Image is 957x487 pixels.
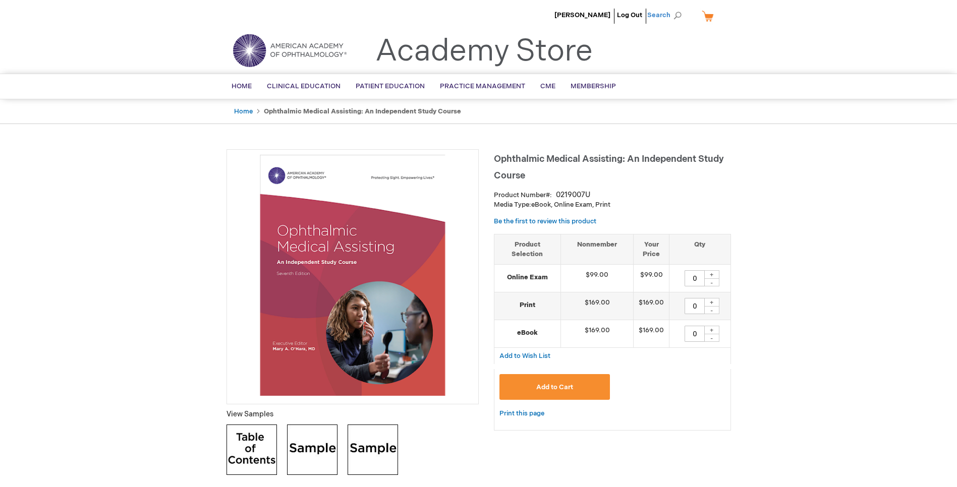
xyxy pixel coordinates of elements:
[267,82,341,90] span: Clinical Education
[227,424,277,475] img: Click to view
[554,11,610,19] a: [PERSON_NAME]
[499,273,556,282] strong: Online Exam
[704,306,719,314] div: -
[704,298,719,307] div: +
[634,234,669,264] th: Your Price
[561,265,634,292] td: $99.00
[669,234,730,264] th: Qty
[232,82,252,90] span: Home
[375,33,593,70] a: Academy Store
[494,154,724,181] span: Ophthalmic Medical Assisting: An Independent Study Course
[494,200,731,210] p: eBook, Online Exam, Print
[561,234,634,264] th: Nonmember
[634,320,669,348] td: $169.00
[494,191,552,199] strong: Product Number
[499,300,556,310] strong: Print
[556,190,590,200] div: 0219007U
[704,334,719,342] div: -
[685,326,705,342] input: Qty
[494,217,596,225] a: Be the first to review this product
[499,407,544,420] a: Print this page
[704,278,719,286] div: -
[571,82,616,90] span: Membership
[704,326,719,334] div: +
[634,265,669,292] td: $99.00
[499,374,610,400] button: Add to Cart
[704,270,719,279] div: +
[685,270,705,286] input: Qty
[232,155,473,396] img: Ophthalmic Medical Assisting: An Independent Study Course
[685,298,705,314] input: Qty
[440,82,525,90] span: Practice Management
[617,11,642,19] a: Log Out
[356,82,425,90] span: Patient Education
[536,383,573,391] span: Add to Cart
[227,409,479,419] p: View Samples
[287,424,337,475] img: Click to view
[348,424,398,475] img: Click to view
[634,292,669,320] td: $169.00
[540,82,555,90] span: CME
[561,320,634,348] td: $169.00
[234,107,253,115] a: Home
[264,107,461,115] strong: Ophthalmic Medical Assisting: An Independent Study Course
[561,292,634,320] td: $169.00
[494,234,561,264] th: Product Selection
[499,351,550,360] a: Add to Wish List
[494,201,531,209] strong: Media Type:
[647,5,686,25] span: Search
[499,328,556,338] strong: eBook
